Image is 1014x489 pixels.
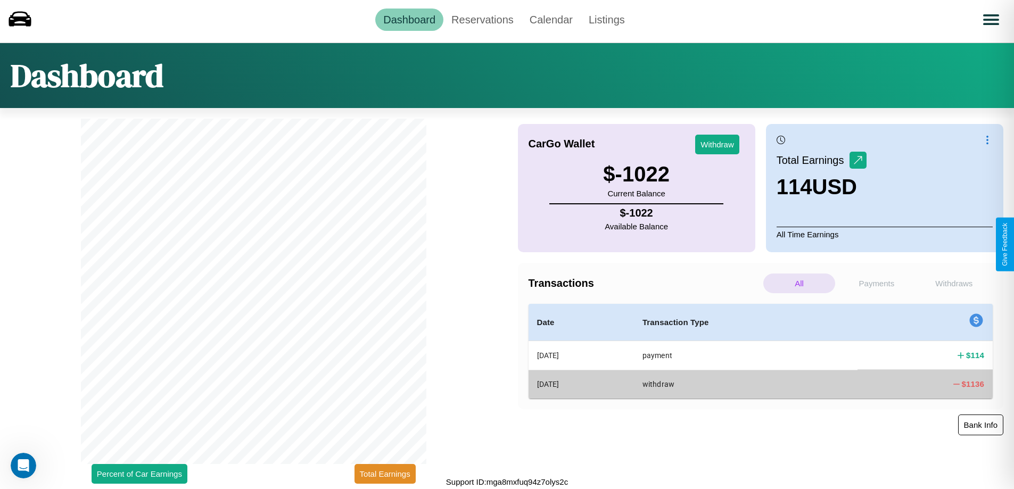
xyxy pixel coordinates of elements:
p: Available Balance [605,219,668,234]
h4: $ 114 [966,350,984,361]
a: Calendar [522,9,581,31]
p: Total Earnings [777,151,850,170]
button: Open menu [976,5,1006,35]
h4: $ -1022 [605,207,668,219]
h1: Dashboard [11,54,163,97]
a: Dashboard [375,9,443,31]
p: All [763,273,835,293]
h4: Date [537,316,625,329]
h3: $ -1022 [603,162,670,186]
div: Give Feedback [1001,223,1009,266]
h4: CarGo Wallet [529,138,595,150]
button: Withdraw [695,135,739,154]
p: Support ID: mga8mxfuq94z7olys2c [446,475,568,489]
a: Listings [581,9,633,31]
a: Reservations [443,9,522,31]
h3: 114 USD [777,175,867,199]
p: Current Balance [603,186,670,201]
th: payment [634,341,858,370]
th: withdraw [634,370,858,398]
table: simple table [529,304,993,399]
p: All Time Earnings [777,227,993,242]
h4: Transaction Type [642,316,850,329]
iframe: Intercom live chat [11,453,36,478]
button: Bank Info [958,415,1003,435]
th: [DATE] [529,341,634,370]
h4: $ 1136 [962,378,984,389]
th: [DATE] [529,370,634,398]
p: Payments [840,273,912,293]
h4: Transactions [529,277,761,289]
button: Percent of Car Earnings [92,464,187,484]
button: Total Earnings [355,464,416,484]
p: Withdraws [918,273,990,293]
